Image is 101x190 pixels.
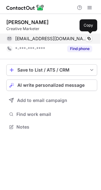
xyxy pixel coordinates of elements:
[16,124,95,130] span: Notes
[6,26,97,32] div: Creative Marketer
[67,46,92,52] button: Reveal Button
[6,123,97,131] button: Notes
[17,83,85,88] span: AI write personalized message
[6,4,44,11] img: ContactOut v5.3.10
[6,19,49,25] div: [PERSON_NAME]
[6,95,97,106] button: Add to email campaign
[15,36,87,41] span: [EMAIL_ADDRESS][DOMAIN_NAME]
[17,67,86,73] div: Save to List / ATS / CRM
[6,64,97,76] button: save-profile-one-click
[6,110,97,119] button: Find work email
[16,111,95,117] span: Find work email
[6,79,97,91] button: AI write personalized message
[17,98,67,103] span: Add to email campaign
